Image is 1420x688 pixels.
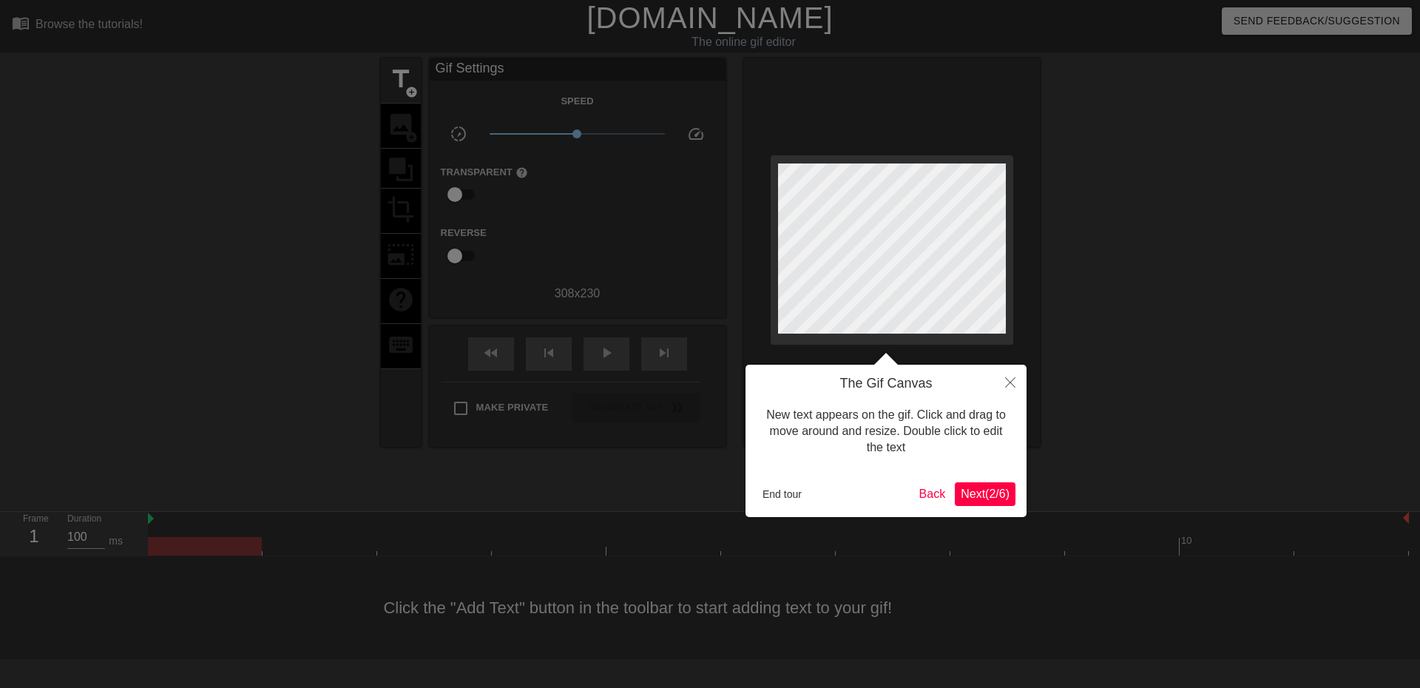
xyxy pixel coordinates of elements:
span: Next ( 2 / 6 ) [961,488,1010,500]
button: Back [913,482,952,506]
h4: The Gif Canvas [757,376,1015,392]
button: End tour [757,483,808,505]
button: Next [955,482,1015,506]
div: New text appears on the gif. Click and drag to move around and resize. Double click to edit the text [757,392,1015,471]
button: Close [994,365,1027,399]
